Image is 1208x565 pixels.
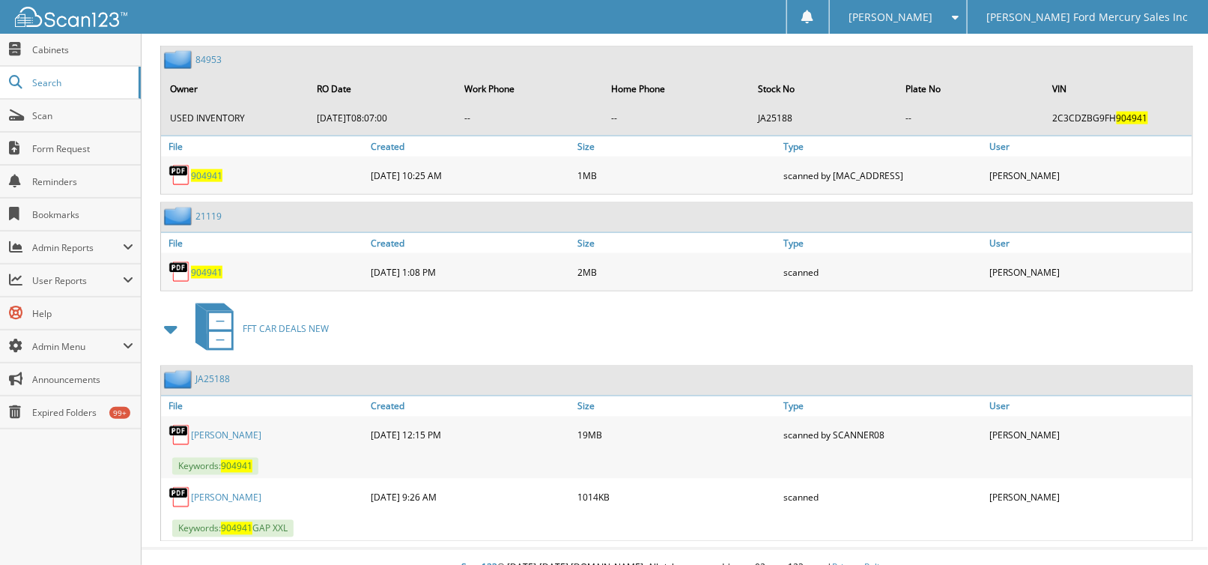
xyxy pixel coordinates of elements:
img: PDF.png [169,261,191,283]
img: folder2.png [164,207,195,226]
span: Scan [32,109,133,122]
span: Bookmarks [32,208,133,221]
a: User [986,396,1192,417]
a: Created [367,233,573,253]
span: Announcements [32,373,133,386]
div: [DATE] 9:26 AM [367,483,573,513]
img: folder2.png [164,370,195,389]
td: -- [898,106,1043,130]
td: 2C3CDZBG9FH [1045,106,1191,130]
div: 19MB [574,420,780,450]
div: 2MB [574,257,780,287]
img: PDF.png [169,486,191,509]
span: 904941 [221,522,252,535]
a: Created [367,136,573,157]
span: Admin Menu [32,340,123,353]
th: VIN [1045,73,1191,104]
span: Admin Reports [32,241,123,254]
td: -- [457,106,602,130]
span: [PERSON_NAME] Ford Mercury Sales Inc [987,13,1189,22]
span: Keywords: GAP XXL [172,520,294,537]
a: File [161,233,367,253]
td: JA25188 [751,106,896,130]
a: 904941 [191,169,222,182]
img: folder2.png [164,50,195,69]
a: [PERSON_NAME] [191,492,261,504]
a: Created [367,396,573,417]
div: 1014KB [574,483,780,513]
th: Plate No [898,73,1043,104]
a: FFT CAR DEALS NEW [186,299,329,358]
span: Cabinets [32,43,133,56]
div: scanned [780,483,986,513]
th: Owner [163,73,308,104]
div: [DATE] 10:25 AM [367,160,573,190]
a: Type [780,136,986,157]
a: 84953 [195,53,222,66]
td: -- [604,106,749,130]
span: 904941 [1117,112,1148,124]
a: User [986,136,1192,157]
div: [DATE] 1:08 PM [367,257,573,287]
td: [DATE]T08:07:00 [309,106,455,130]
a: Size [574,396,780,417]
span: User Reports [32,274,123,287]
span: 904941 [221,460,252,473]
div: scanned by SCANNER08 [780,420,986,450]
a: 904941 [191,266,222,279]
div: 99+ [109,407,130,419]
a: Type [780,396,986,417]
span: Search [32,76,131,89]
span: Form Request [32,142,133,155]
th: RO Date [309,73,455,104]
span: Keywords: [172,458,258,475]
a: File [161,136,367,157]
a: [PERSON_NAME] [191,429,261,442]
div: [PERSON_NAME] [986,483,1192,513]
th: Stock No [751,73,896,104]
th: Work Phone [457,73,602,104]
div: [DATE] 12:15 PM [367,420,573,450]
div: [PERSON_NAME] [986,257,1192,287]
a: User [986,233,1192,253]
span: Help [32,307,133,320]
a: Type [780,233,986,253]
td: USED INVENTORY [163,106,308,130]
span: [PERSON_NAME] [849,13,933,22]
div: scanned by [MAC_ADDRESS] [780,160,986,190]
div: scanned [780,257,986,287]
th: Home Phone [604,73,749,104]
div: [PERSON_NAME] [986,420,1192,450]
img: PDF.png [169,164,191,187]
a: 21119 [195,210,222,223]
span: FFT CAR DEALS NEW [243,322,329,335]
iframe: Chat Widget [1133,493,1208,565]
a: Size [574,233,780,253]
a: Size [574,136,780,157]
img: PDF.png [169,424,191,447]
span: Reminders [32,175,133,188]
div: 1MB [574,160,780,190]
img: scan123-logo-white.svg [15,7,127,27]
a: File [161,396,367,417]
span: Expired Folders [32,406,133,419]
div: [PERSON_NAME] [986,160,1192,190]
a: JA25188 [195,373,230,386]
